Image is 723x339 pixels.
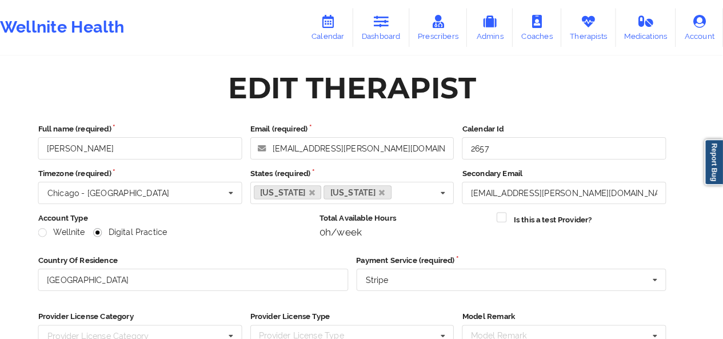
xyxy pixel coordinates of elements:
label: Provider License Type [262,303,461,314]
input: Email address [262,134,461,155]
div: Provider License Category [65,324,163,332]
a: [US_STATE] [334,181,400,194]
label: Account Type [55,207,322,218]
label: Wellnite [55,222,101,232]
label: Country Of Residence [55,248,358,260]
div: Stripe [375,269,397,277]
label: Secondary Email [469,163,668,175]
label: Model Remark [469,303,668,314]
label: Is this a test Provider? [519,209,595,220]
a: [US_STATE] [266,181,332,194]
label: Timezone (required) [55,163,254,175]
a: Dashboard [362,8,417,46]
a: Report Bug [705,135,723,181]
input: Email [469,177,668,199]
a: Therapists [565,8,618,46]
label: Payment Service (required) [366,248,668,260]
div: Chicago - [GEOGRAPHIC_DATA] [65,184,183,192]
label: Total Available Hours [330,207,495,218]
input: Full name [55,134,254,155]
input: Calendar Id [469,134,668,155]
a: Account [677,8,723,46]
a: Coaches [518,8,565,46]
label: Calendar Id [469,120,668,131]
a: Calendar [313,8,362,46]
label: Email (required) [262,120,461,131]
a: Admins [473,8,518,46]
a: Prescribers [417,8,474,46]
div: Edit Therapist [241,68,482,104]
label: Digital Practice [109,222,181,232]
label: Provider License Category [55,303,254,314]
label: States (required) [262,163,461,175]
div: Provider License Type [268,321,370,334]
div: 0h/week [330,221,495,232]
a: Medications [618,8,677,46]
div: Model Remark [474,321,548,334]
label: Full name (required) [55,120,254,131]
